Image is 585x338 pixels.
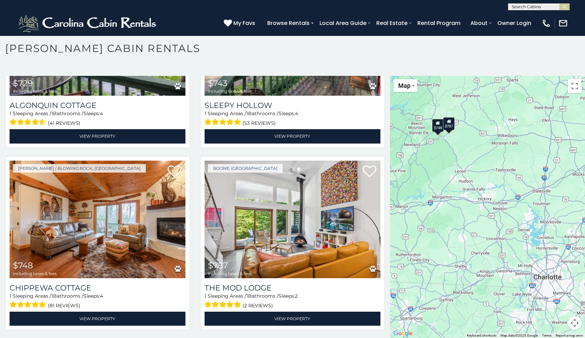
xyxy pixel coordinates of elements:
[556,334,583,337] a: Report a map error
[208,271,252,276] span: including taxes & fees
[208,78,227,88] span: $743
[392,329,414,338] img: Google
[13,78,33,88] span: $729
[10,129,185,143] a: View Property
[205,161,380,278] a: The Mod Lodge $787 including taxes & fees
[205,110,380,127] div: Sleeping Areas / Bathrooms / Sleeps:
[224,19,257,28] a: My Favs
[295,110,298,117] span: 4
[10,283,185,293] a: Chippewa Cottage
[205,161,380,278] img: The Mod Lodge
[246,110,248,117] span: 1
[233,19,255,27] span: My Favs
[467,333,496,338] button: Keyboard shortcuts
[17,13,159,33] img: White-1-2.png
[10,110,11,117] span: 1
[205,129,380,143] a: View Property
[243,119,276,127] span: (53 reviews)
[205,101,380,110] a: Sleepy Hollow
[10,293,185,310] div: Sleeping Areas / Bathrooms / Sleeps:
[208,260,228,270] span: $787
[208,164,283,173] a: Boone, [GEOGRAPHIC_DATA]
[208,89,252,93] span: including taxes & fees
[398,82,411,89] span: Map
[205,293,206,299] span: 1
[542,18,551,28] img: phone-regular-white.png
[392,329,414,338] a: Open this area in Google Maps (opens a new window)
[568,316,582,330] button: Map camera controls
[51,293,53,299] span: 1
[443,117,455,130] div: $787
[10,161,185,278] a: Chippewa Cottage $748 including taxes & fees
[558,18,568,28] img: mail-regular-white.png
[100,110,103,117] span: 4
[10,161,185,278] img: Chippewa Cottage
[205,110,206,117] span: 1
[10,110,185,127] div: Sleeping Areas / Bathrooms / Sleeps:
[10,101,185,110] a: Algonquin Cottage
[568,79,582,93] button: Toggle fullscreen view
[467,17,491,29] a: About
[51,110,53,117] span: 1
[13,260,33,270] span: $748
[246,293,248,299] span: 1
[373,17,411,29] a: Real Estate
[264,17,313,29] a: Browse Rentals
[13,89,57,93] span: including taxes & fees
[13,164,146,173] a: [PERSON_NAME] / Blowing Rock, [GEOGRAPHIC_DATA]
[363,165,376,179] a: Add to favorites
[168,165,181,179] a: Add to favorites
[13,271,57,276] span: including taxes & fees
[432,119,444,132] div: $748
[10,293,11,299] span: 1
[48,301,80,310] span: (81 reviews)
[494,17,535,29] a: Owner Login
[205,283,380,293] a: The Mod Lodge
[316,17,370,29] a: Local Area Guide
[414,17,464,29] a: Rental Program
[205,312,380,326] a: View Property
[48,119,80,127] span: (41 reviews)
[243,301,273,310] span: (2 reviews)
[10,312,185,326] a: View Property
[500,334,538,337] span: Map data ©2025 Google
[205,293,380,310] div: Sleeping Areas / Bathrooms / Sleeps:
[542,334,551,337] a: Terms (opens in new tab)
[295,293,298,299] span: 2
[393,79,417,92] button: Change map style
[100,293,103,299] span: 4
